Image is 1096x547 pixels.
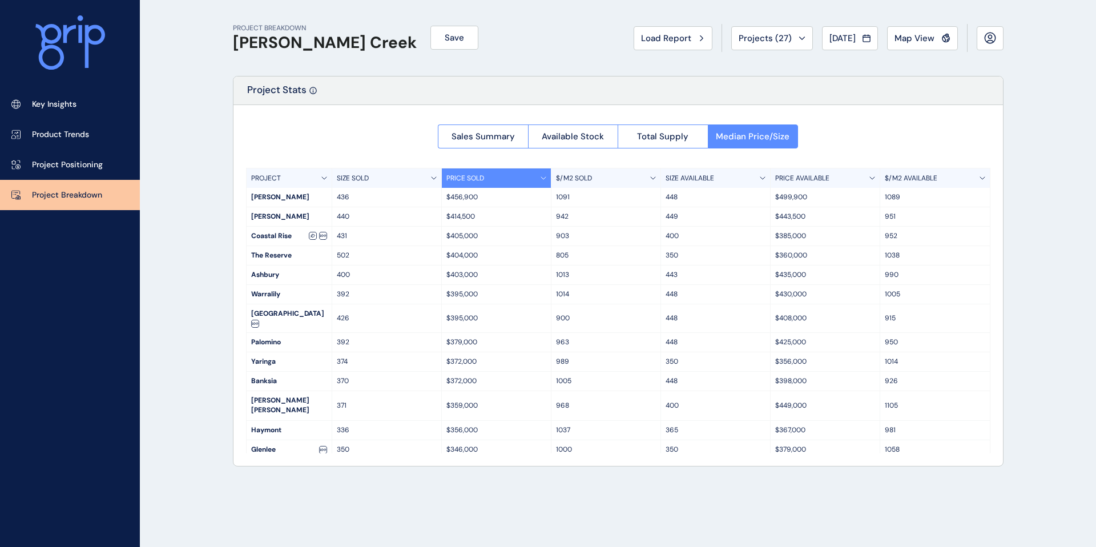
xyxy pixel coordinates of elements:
p: PRICE SOLD [446,174,484,183]
p: $403,000 [446,270,546,280]
p: 448 [666,313,765,323]
div: [GEOGRAPHIC_DATA] [247,304,332,332]
p: 400 [666,231,765,241]
div: [PERSON_NAME] [PERSON_NAME] [247,391,332,421]
p: 1000 [556,445,656,455]
p: $372,000 [446,357,546,367]
p: 371 [337,401,437,411]
p: $379,000 [775,445,875,455]
p: 350 [337,445,437,455]
p: 440 [337,212,437,222]
p: $456,900 [446,192,546,202]
p: 400 [666,401,765,411]
p: $395,000 [446,289,546,299]
span: Save [445,32,464,43]
p: $430,000 [775,289,875,299]
p: $398,000 [775,376,875,386]
p: $360,000 [775,251,875,260]
p: Key Insights [32,99,76,110]
p: 350 [666,357,765,367]
span: Median Price/Size [716,131,789,142]
p: 968 [556,401,656,411]
p: $356,000 [775,357,875,367]
div: Palomino [247,333,332,352]
button: Sales Summary [438,124,528,148]
span: [DATE] [829,33,856,44]
p: 1091 [556,192,656,202]
p: 981 [885,425,985,435]
p: 336 [337,425,437,435]
p: $359,000 [446,401,546,411]
div: Coastal Rise [247,227,332,246]
p: $405,000 [446,231,546,241]
p: 1014 [885,357,985,367]
p: 1105 [885,401,985,411]
p: 350 [666,251,765,260]
p: $449,000 [775,401,875,411]
div: [PERSON_NAME] [247,207,332,226]
p: 1005 [556,376,656,386]
div: Glenlee [247,440,332,459]
span: Sales Summary [452,131,515,142]
p: 350 [666,445,765,455]
p: Project Positioning [32,159,103,171]
p: 448 [666,192,765,202]
p: SIZE AVAILABLE [666,174,714,183]
p: 1089 [885,192,985,202]
span: Available Stock [542,131,604,142]
h1: [PERSON_NAME] Creek [233,33,417,53]
p: $425,000 [775,337,875,347]
p: PROJECT BREAKDOWN [233,23,417,33]
p: 392 [337,289,437,299]
p: 502 [337,251,437,260]
p: 448 [666,337,765,347]
p: $356,000 [446,425,546,435]
p: 448 [666,376,765,386]
p: 443 [666,270,765,280]
p: 950 [885,337,985,347]
p: $367,000 [775,425,875,435]
p: 426 [337,313,437,323]
button: Save [430,26,478,50]
p: 392 [337,337,437,347]
span: Total Supply [637,131,688,142]
p: Project Breakdown [32,190,102,201]
p: 1014 [556,289,656,299]
button: Load Report [634,26,712,50]
p: 1038 [885,251,985,260]
p: $379,000 [446,337,546,347]
p: 1013 [556,270,656,280]
p: PROJECT [251,174,281,183]
div: Yaringa [247,352,332,371]
p: 374 [337,357,437,367]
p: 952 [885,231,985,241]
div: Banksia [247,372,332,391]
p: $346,000 [446,445,546,455]
p: $408,000 [775,313,875,323]
p: Project Stats [247,83,307,104]
p: 805 [556,251,656,260]
div: Warralily [247,285,332,304]
p: 1005 [885,289,985,299]
p: 370 [337,376,437,386]
p: 436 [337,192,437,202]
p: 915 [885,313,985,323]
p: $/M2 SOLD [556,174,592,183]
p: $443,500 [775,212,875,222]
span: Projects ( 27 ) [739,33,792,44]
p: 431 [337,231,437,241]
p: $404,000 [446,251,546,260]
p: 990 [885,270,985,280]
p: 963 [556,337,656,347]
p: $385,000 [775,231,875,241]
p: 448 [666,289,765,299]
button: Projects (27) [731,26,813,50]
p: 942 [556,212,656,222]
p: $435,000 [775,270,875,280]
button: Median Price/Size [708,124,799,148]
div: [PERSON_NAME] [247,188,332,207]
p: $499,900 [775,192,875,202]
span: Map View [894,33,934,44]
div: Haymont [247,421,332,440]
p: 926 [885,376,985,386]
